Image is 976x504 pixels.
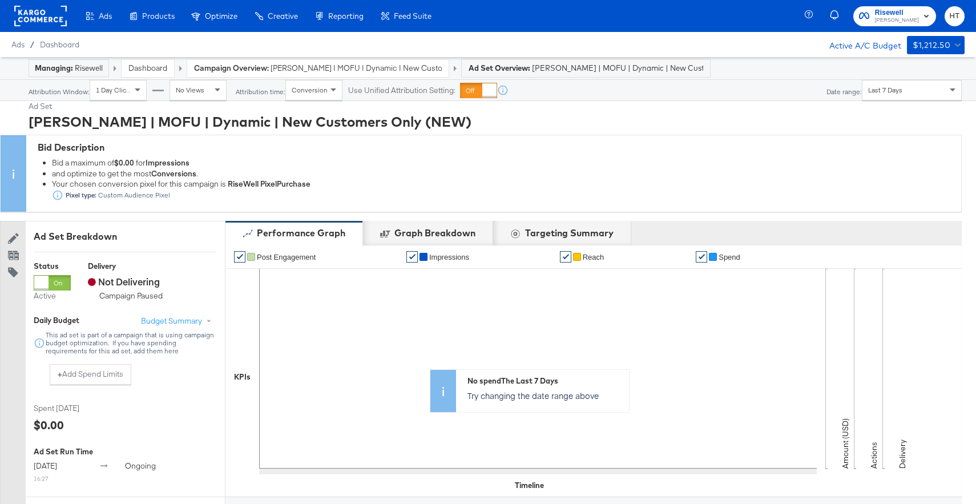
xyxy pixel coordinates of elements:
span: Products [142,11,175,21]
a: Dashboard [128,63,167,73]
div: Your chosen conversion pixel for this campaign is [52,179,955,201]
div: Bid a maximum of for [52,158,955,169]
span: Risewell [875,7,919,19]
label: Use Unified Attribution Setting: [348,85,455,96]
span: Mason | MOFU | Dynamic | New Customers Only (NEW) [271,63,442,74]
div: Targeting Summary [525,227,614,240]
strong: $0.00 [114,158,134,168]
span: Spend [719,253,740,261]
a: Campaign Overview: [PERSON_NAME] | MOFU | Dynamic | New Customers Only (NEW 2) [194,63,442,73]
div: Ad Set [29,101,962,112]
div: Risewell [35,63,103,74]
span: Ads [99,11,112,21]
sub: 16:27 [34,474,49,482]
a: ✔ [560,251,571,263]
span: [PERSON_NAME] [875,16,919,25]
button: +Add Spend Limits [50,364,131,385]
span: Optimize [205,11,237,21]
div: Performance Graph [257,227,345,240]
div: Ad Set Run Time [34,446,216,457]
sub: Campaign Paused [99,291,163,301]
div: Graph Breakdown [394,227,475,240]
button: Risewell[PERSON_NAME] [853,6,936,26]
span: Not Delivering [88,275,160,288]
span: / [25,40,40,49]
div: $0.00 [34,417,64,433]
a: Dashboard [40,40,79,49]
span: HT [949,10,960,23]
a: ✔ [696,251,707,263]
strong: Conversions [151,168,196,179]
div: No spend The Last 7 Days [467,376,623,386]
strong: Pixel type: [66,191,96,199]
span: and optimize to get the most . [52,168,198,179]
div: [PERSON_NAME] | MOFU | Dynamic | New Customers Only (NEW) [29,112,962,131]
strong: Managing: [35,63,73,72]
p: Try changing the date range above [467,390,623,401]
span: Reporting [328,11,364,21]
span: ongoing [125,461,156,471]
strong: + [58,369,62,380]
div: Bid Description [38,141,955,154]
div: Ad Set Breakdown [34,230,216,243]
div: Date range: [826,88,862,96]
div: This ad set is part of a campaign that is using campaign budget optimization. If you have spendin... [45,331,216,355]
button: Budget Summary [140,315,216,327]
span: 1 Day Clicks [96,86,133,94]
span: Conversion [292,86,328,94]
div: Status [34,261,71,272]
span: Impressions [429,253,469,261]
div: Daily Budget [34,315,110,326]
span: [DATE] [34,461,57,471]
div: Attribution Window: [28,88,90,96]
button: HT [945,6,965,26]
div: $1,212.50 [913,38,951,53]
span: No Views [176,86,204,94]
button: $1,212.50 [907,36,965,54]
div: Attribution time: [235,88,285,96]
span: Reach [583,253,604,261]
a: ✔ [234,251,245,263]
div: Custom Audience Pixel [63,191,171,199]
a: ✔ [406,251,418,263]
strong: RiseWell Pixel Purchase [228,179,310,189]
label: Active [34,291,71,301]
span: Post Engagement [257,253,316,261]
div: Active A/C Budget [817,36,901,53]
span: Creative [268,11,298,21]
strong: Ad Set Overview: [469,63,530,72]
strong: Impressions [146,158,189,168]
span: Last 7 Days [868,86,902,94]
span: Spent [DATE] [34,403,119,414]
span: Feed Suite [394,11,431,21]
div: Delivery [88,261,174,272]
span: Mason | MOFU | Dynamic | New Customers Only (NEW) [532,63,703,74]
strong: Campaign Overview: [194,63,269,73]
span: Ads [11,40,25,49]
